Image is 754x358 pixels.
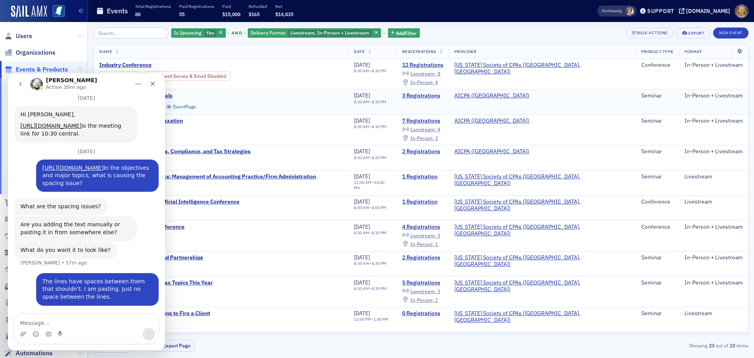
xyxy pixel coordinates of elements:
[37,257,44,264] button: Gif picker
[290,29,369,36] span: Livestream, In-Person + Livestream
[28,86,151,119] div: [URL][DOMAIN_NAME]In the objectives and major topics, what is causing the spacing issue?
[13,49,74,55] a: [URL][DOMAIN_NAME]
[354,99,386,105] div: –
[437,288,440,294] span: 3
[99,310,231,317] a: Livestream Only: 50 Reasons to Fire a Client
[35,204,145,228] div: The lines have spaces between them that shouldn't. I am pasting. Just no space between the lines.
[402,224,443,231] a: 4 Registrations
[354,198,370,205] span: [DATE]
[354,92,370,99] span: [DATE]
[684,117,743,125] div: In-Person + Livestream
[684,62,743,69] div: In-Person + Livestream
[179,11,185,17] span: 55
[99,117,231,125] a: Intermediate Individual Taxation
[99,279,231,286] a: [PERSON_NAME] Top 10 Tax Topics This Year
[679,8,733,14] button: [DOMAIN_NAME]
[4,65,68,74] a: Events & Products
[372,286,386,291] time: 4:30 PM
[354,49,364,54] span: Date
[354,180,372,185] time: 11:00 AM
[402,198,443,206] a: 1 Registration
[7,241,150,254] textarea: Message…
[6,33,151,75] div: Aidan says…
[373,316,388,322] time: 1:40 PM
[641,198,673,206] div: Conference
[402,117,443,125] a: 7 Registrations
[4,299,38,307] a: Content
[641,310,673,317] div: Seminar
[354,68,369,73] time: 8:30 AM
[4,316,42,324] a: Tasks3
[410,297,434,303] span: In-Person :
[402,92,443,99] a: 3 Registrations
[402,127,440,133] a: Livestream: 4
[354,223,370,230] span: [DATE]
[99,92,231,99] a: Individual Tax Fundamentals
[93,28,168,39] input: Search…
[354,286,386,291] div: –
[179,4,214,9] p: Paid Registrations
[454,279,630,293] a: [US_STATE] Society of CPAs ([GEOGRAPHIC_DATA], [GEOGRAPHIC_DATA])
[684,49,702,54] span: Format
[410,126,436,132] span: Livestream :
[354,261,386,266] div: –
[454,279,630,293] span: Mississippi Society of CPAs (Ridgeland, MS)
[454,224,630,237] a: [US_STATE] Society of CPAs ([GEOGRAPHIC_DATA], [GEOGRAPHIC_DATA])
[4,349,53,358] a: Automations
[437,70,440,77] span: 8
[454,254,630,268] a: [US_STATE] Society of CPAs ([GEOGRAPHIC_DATA], [GEOGRAPHIC_DATA])
[354,68,386,73] div: –
[4,265,38,274] a: Reports
[676,28,710,39] button: Export
[454,173,630,187] a: [US_STATE] Society of CPAs ([GEOGRAPHIC_DATA], [GEOGRAPHIC_DATA])
[4,215,54,224] a: Registrations
[275,11,293,17] span: $14,835
[684,92,743,99] div: In-Person + Livestream
[402,79,438,86] a: In-Person: 4
[626,28,673,39] button: Bulk Actions
[6,125,99,142] div: What are the spacing issues?
[99,148,251,155] a: S Corporations: Key Issues, Compliance, and Tax Strategies
[99,71,141,81] div: Paid: 14 - $277500
[454,148,529,155] a: AICPA ([GEOGRAPHIC_DATA])
[410,135,434,141] span: In-Person :
[602,8,622,14] span: Viewing
[16,65,68,74] span: Events & Products
[437,232,440,239] span: 3
[354,230,369,235] time: 8:30 AM
[684,254,743,261] div: In-Person + Livestream
[372,230,386,235] time: 4:30 PM
[13,49,123,64] div: is the meeting link for 10:30 central.
[688,31,705,35] div: Export
[35,91,145,114] div: In the objectives and major topics, what is causing the spacing issue?
[151,340,195,352] button: Export Page
[6,125,151,143] div: Aidan says…
[647,7,674,15] div: Support
[602,8,609,13] div: Also
[354,261,369,266] time: 8:30 AM
[454,49,476,54] span: Provider
[454,173,630,187] span: Mississippi Society of CPAs (Ridgeland, MS)
[6,143,151,168] div: Aidan says…
[103,73,113,79] a: Paid
[454,92,529,99] a: AICPA ([GEOGRAPHIC_DATA])
[402,297,438,303] a: In-Person: 2
[354,254,370,261] span: [DATE]
[402,173,443,180] a: 1 Registration
[99,198,240,206] span: Livestream Only: K2's Artificial Intelligence Conference
[372,124,386,129] time: 4:30 PM
[396,29,417,37] span: Add Filter
[684,310,743,317] div: Livestream
[50,257,56,264] button: Start recording
[388,28,420,38] button: AddFilter
[6,200,151,242] div: Ellen says…
[107,6,128,16] h1: Events
[99,62,289,69] a: Industry Conference
[437,126,440,132] span: 4
[454,148,529,155] span: AICPA (Durham)
[4,198,35,207] a: Orders
[435,241,438,247] span: 1
[248,28,381,38] div: Livestream, In-Person + Livestream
